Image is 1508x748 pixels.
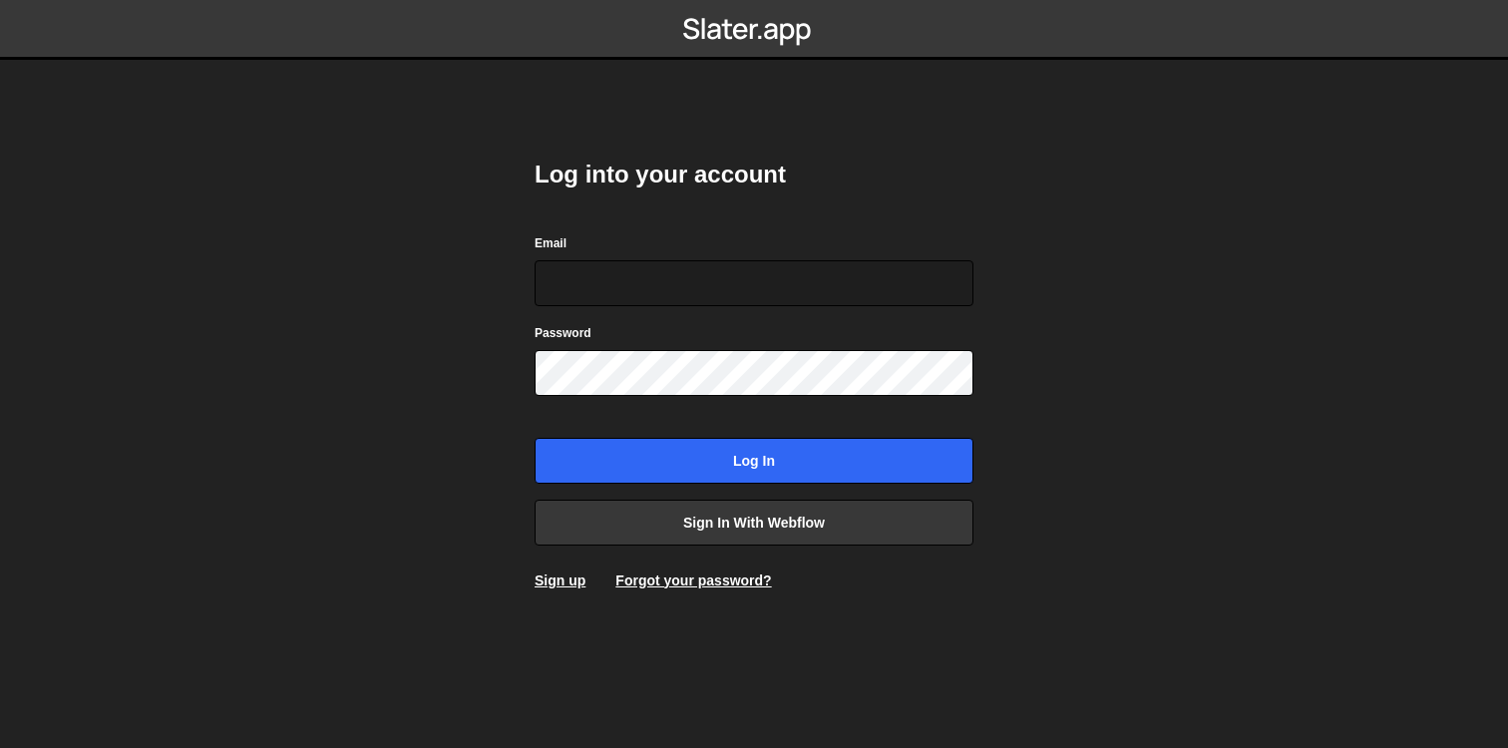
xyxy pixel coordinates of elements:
[535,159,973,190] h2: Log into your account
[535,572,585,588] a: Sign up
[535,233,566,253] label: Email
[535,323,591,343] label: Password
[535,438,973,484] input: Log in
[535,500,973,546] a: Sign in with Webflow
[615,572,771,588] a: Forgot your password?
